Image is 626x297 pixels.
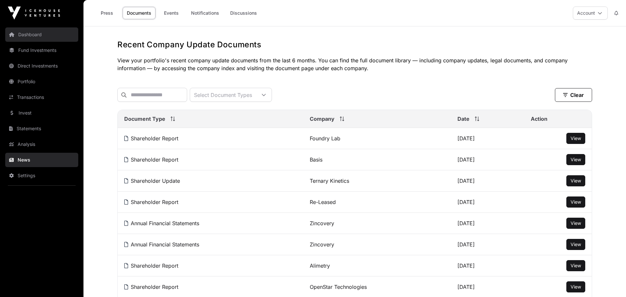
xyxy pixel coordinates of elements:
a: View [571,241,581,248]
span: View [571,242,581,247]
a: OpenStar Technologies [310,284,367,290]
a: View [571,199,581,205]
span: View [571,178,581,183]
iframe: Chat Widget [593,266,626,297]
div: Select Document Types [190,88,256,102]
a: Shareholder Update [124,178,180,184]
a: View [571,284,581,290]
span: View [571,263,581,268]
a: Transactions [5,90,78,104]
span: Date [457,115,469,123]
img: Icehouse Ventures Logo [8,7,60,20]
span: View [571,157,581,162]
a: Re-Leased [310,199,336,205]
a: Basis [310,156,322,163]
td: [DATE] [451,149,524,170]
button: View [566,260,585,271]
a: Fund Investments [5,43,78,57]
button: View [566,175,585,186]
a: Portfolio [5,74,78,89]
a: Shareholder Report [124,262,178,269]
a: Zincovery [310,241,334,248]
a: Invest [5,106,78,120]
button: Account [573,7,608,20]
a: View [571,262,581,269]
button: View [566,133,585,144]
span: Document Type [124,115,165,123]
a: Alimetry [310,262,330,269]
a: View [571,178,581,184]
span: Company [310,115,335,123]
a: Settings [5,168,78,183]
button: View [566,196,585,208]
a: Events [158,7,184,19]
span: Action [531,115,547,123]
button: View [566,218,585,229]
td: [DATE] [451,213,524,234]
a: Notifications [187,7,223,19]
a: Foundry Lab [310,135,340,142]
button: View [566,239,585,250]
a: Direct Investments [5,59,78,73]
a: News [5,153,78,167]
h1: Recent Company Update Documents [117,39,592,50]
button: View [566,281,585,292]
a: Discussions [226,7,261,19]
a: View [571,135,581,142]
td: [DATE] [451,128,524,149]
a: Annual Financial Statements [124,241,199,248]
a: View [571,220,581,227]
a: Annual Financial Statements [124,220,199,227]
td: [DATE] [451,192,524,213]
a: Zincovery [310,220,334,227]
a: Analysis [5,137,78,151]
td: [DATE] [451,170,524,192]
a: Dashboard [5,27,78,42]
a: Shareholder Report [124,135,178,142]
a: Press [94,7,120,19]
td: [DATE] [451,234,524,255]
a: Documents [123,7,156,19]
a: Ternary Kinetics [310,178,349,184]
a: Statements [5,121,78,136]
span: View [571,284,581,289]
td: [DATE] [451,255,524,276]
button: Clear [555,88,592,102]
a: View [571,156,581,163]
button: View [566,154,585,165]
p: View your portfolio's recent company update documents from the last 6 months. You can find the fu... [117,56,592,72]
span: View [571,135,581,141]
a: Shareholder Report [124,284,178,290]
a: Shareholder Report [124,156,178,163]
a: Shareholder Report [124,199,178,205]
